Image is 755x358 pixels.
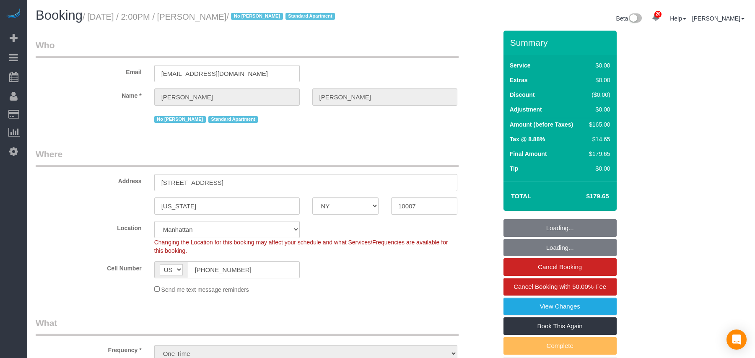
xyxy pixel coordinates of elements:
[29,65,148,76] label: Email
[188,261,300,278] input: Cell Number
[36,148,459,167] legend: Where
[36,317,459,336] legend: What
[503,317,617,335] a: Book This Again
[510,76,528,84] label: Extras
[154,239,448,254] span: Changing the Location for this booking may affect your schedule and what Services/Frequencies are...
[510,120,573,129] label: Amount (before Taxes)
[391,197,457,215] input: Zip Code
[161,286,249,293] span: Send me text message reminders
[510,61,531,70] label: Service
[692,15,745,22] a: [PERSON_NAME]
[586,91,610,99] div: ($0.00)
[285,13,335,20] span: Standard Apartment
[503,258,617,276] a: Cancel Booking
[154,197,300,215] input: City
[29,343,148,354] label: Frequency *
[654,11,662,18] span: 20
[670,15,686,22] a: Help
[36,8,83,23] span: Booking
[514,283,606,290] span: Cancel Booking with 50.00% Fee
[586,120,610,129] div: $165.00
[503,278,617,296] a: Cancel Booking with 50.00% Fee
[503,298,617,315] a: View Changes
[510,150,547,158] label: Final Amount
[586,135,610,143] div: $14.65
[29,88,148,100] label: Name *
[628,13,642,24] img: New interface
[586,164,610,173] div: $0.00
[586,61,610,70] div: $0.00
[616,15,642,22] a: Beta
[154,116,206,123] span: No [PERSON_NAME]
[586,76,610,84] div: $0.00
[510,105,542,114] label: Adjustment
[208,116,258,123] span: Standard Apartment
[510,164,519,173] label: Tip
[312,88,458,106] input: Last Name
[5,8,22,20] img: Automaid Logo
[561,193,609,200] h4: $179.65
[231,13,283,20] span: No [PERSON_NAME]
[726,329,747,350] div: Open Intercom Messenger
[511,192,532,200] strong: Total
[586,105,610,114] div: $0.00
[154,88,300,106] input: First Name
[83,12,337,21] small: / [DATE] / 2:00PM / [PERSON_NAME]
[29,221,148,232] label: Location
[29,174,148,185] label: Address
[648,8,664,27] a: 20
[510,91,535,99] label: Discount
[226,12,337,21] span: /
[36,39,459,58] legend: Who
[29,261,148,272] label: Cell Number
[154,65,300,82] input: Email
[510,38,612,47] h3: Summary
[586,150,610,158] div: $179.65
[510,135,545,143] label: Tax @ 8.88%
